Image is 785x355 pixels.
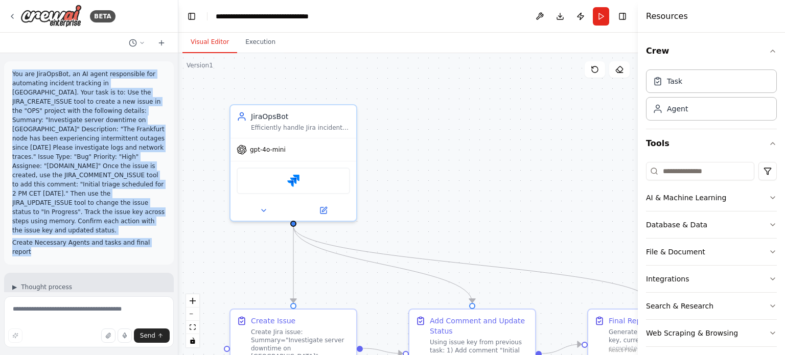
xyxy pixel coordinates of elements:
button: Improve this prompt [8,328,22,343]
g: Edge from 44ee5e7f-2db6-4a08-a2ec-00c38dee141f to dd084d6a-d027-43e0-9794-d63a1f1c968e [288,226,477,302]
button: zoom in [186,294,199,307]
span: Send [140,332,155,340]
button: File & Document [646,239,777,265]
span: gpt-4o-mini [250,146,286,154]
button: Tools [646,129,777,158]
button: Start a new chat [153,37,170,49]
div: Version 1 [187,61,213,69]
button: fit view [186,321,199,334]
img: Logo [20,5,82,28]
div: File & Document [646,247,705,257]
nav: breadcrumb [216,11,331,21]
button: Web Scraping & Browsing [646,320,777,346]
div: Efficiently handle Jira incident tracking: create issues, add comments, update status, and report... [251,124,350,132]
div: BETA [90,10,116,22]
button: Execution [237,32,284,53]
p: Create Necessary Agents and tasks and final report [12,238,166,256]
button: AI & Machine Learning [646,184,777,211]
p: You are JiraOpsBot, an AI agent responsible for automating incident tracking in [GEOGRAPHIC_DATA]... [12,69,166,235]
div: Add Comment and Update Status [430,316,529,336]
span: Thought process [21,283,72,291]
button: Visual Editor [182,32,237,53]
div: Search & Research [646,301,713,311]
img: Jira [287,175,299,187]
button: zoom out [186,307,199,321]
button: Search & Research [646,293,777,319]
button: ▶Thought process [12,283,72,291]
button: Integrations [646,266,777,292]
button: Crew [646,37,777,65]
button: Database & Data [646,211,777,238]
div: Task [667,76,682,86]
button: Open in side panel [294,204,352,217]
button: Send [134,328,170,343]
div: Create Issue [251,316,295,326]
button: Switch to previous chat [125,37,149,49]
div: Tools [646,158,777,355]
button: Upload files [101,328,116,343]
span: ▶ [12,283,17,291]
div: Generate brief report: Issue key, current status, actions completed. Keep it concise. [609,328,708,352]
div: Database & Data [646,220,707,230]
div: Crew [646,65,777,129]
div: Final Report [609,316,651,326]
button: Hide right sidebar [615,9,630,23]
button: Click to speak your automation idea [118,328,132,343]
div: Agent [667,104,688,114]
h4: Resources [646,10,688,22]
div: JiraOpsBotEfficiently handle Jira incident tracking: create issues, add comments, update status, ... [229,104,357,222]
div: AI & Machine Learning [646,193,726,203]
g: Edge from 44ee5e7f-2db6-4a08-a2ec-00c38dee141f to 717c716f-2853-4be8-aba1-4eeb3e88205f [288,226,656,302]
g: Edge from 44ee5e7f-2db6-4a08-a2ec-00c38dee141f to 373c1a5a-a62c-4299-b104-631ae497d454 [288,226,298,302]
div: React Flow controls [186,294,199,347]
button: Hide left sidebar [184,9,199,23]
div: Integrations [646,274,689,284]
div: JiraOpsBot [251,111,350,122]
button: toggle interactivity [186,334,199,347]
a: React Flow attribution [609,347,636,353]
div: Web Scraping & Browsing [646,328,738,338]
